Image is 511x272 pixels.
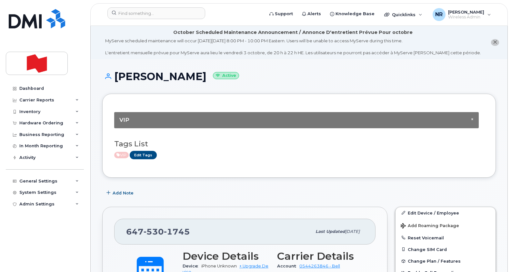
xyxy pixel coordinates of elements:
[345,229,360,234] span: [DATE]
[491,39,499,46] button: close notification
[201,264,237,268] span: iPhone Unknown
[102,71,496,82] h1: [PERSON_NAME]
[471,117,474,121] button: Close
[396,244,496,255] button: Change SIM Card
[396,255,496,267] button: Change Plan / Features
[119,117,129,123] span: VIP
[173,29,413,36] div: October Scheduled Maintenance Announcement / Annonce D'entretient Prévue Pour octobre
[183,264,201,268] span: Device
[102,187,139,199] button: Add Note
[396,207,496,219] a: Edit Device / Employee
[144,227,164,236] span: 530
[126,227,190,236] span: 647
[408,259,461,264] span: Change Plan / Features
[164,227,190,236] span: 1745
[396,219,496,232] button: Add Roaming Package
[113,190,134,196] span: Add Note
[396,232,496,244] button: Reset Voicemail
[299,264,340,268] a: 0544263846 - Bell
[105,38,481,56] div: MyServe scheduled maintenance will occur [DATE][DATE] 8:00 PM - 10:00 PM Eastern. Users will be u...
[213,72,239,79] small: Active
[114,140,484,148] h3: Tags List
[183,250,269,262] h3: Device Details
[471,117,474,121] span: ×
[277,264,299,268] span: Account
[130,151,157,159] a: Edit Tags
[316,229,345,234] span: Last updated
[114,152,129,158] span: Active
[277,250,364,262] h3: Carrier Details
[401,223,459,229] span: Add Roaming Package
